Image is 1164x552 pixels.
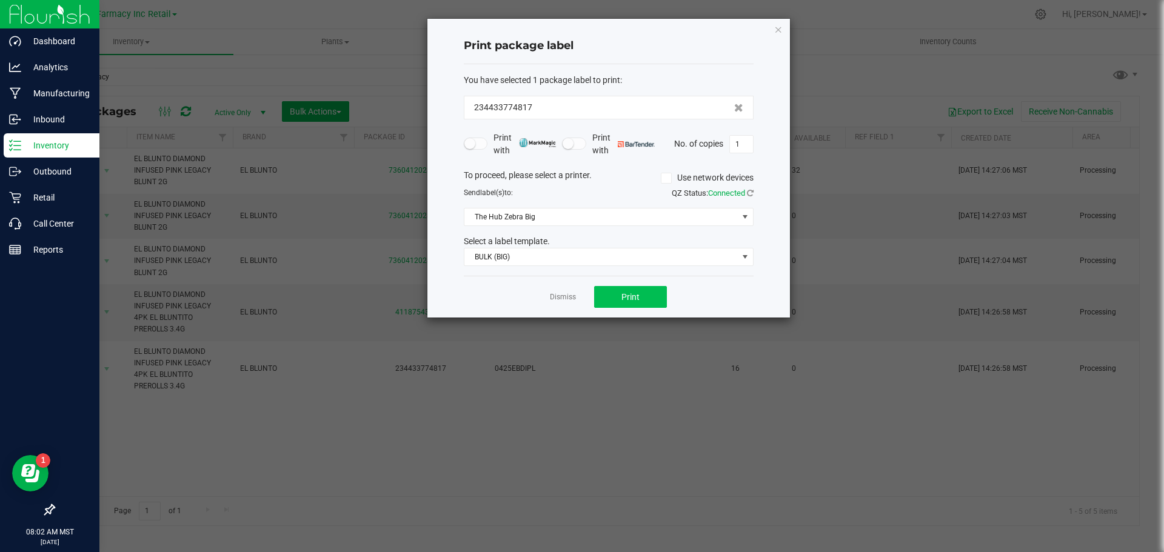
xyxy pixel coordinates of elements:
inline-svg: Inventory [9,139,21,151]
span: QZ Status: [672,188,754,198]
span: No. of copies [674,138,723,148]
span: Send to: [464,188,513,197]
img: mark_magic_cybra.png [519,138,556,147]
inline-svg: Retail [9,191,21,204]
a: Dismiss [550,292,576,302]
p: [DATE] [5,537,94,547]
inline-svg: Manufacturing [9,87,21,99]
p: Analytics [21,60,94,75]
inline-svg: Dashboard [9,35,21,47]
p: Dashboard [21,34,94,48]
div: Select a label template. [455,235,763,248]
inline-svg: Call Center [9,218,21,230]
p: Call Center [21,216,94,231]
span: BULK (BIG) [464,248,738,265]
p: Reports [21,242,94,257]
button: Print [594,286,667,308]
h4: Print package label [464,38,754,54]
span: Print [621,292,640,302]
p: Inventory [21,138,94,153]
span: Print with [592,131,655,157]
inline-svg: Outbound [9,165,21,178]
div: : [464,74,754,87]
label: Use network devices [661,171,754,184]
img: bartender.png [618,141,655,147]
p: Inbound [21,112,94,127]
iframe: Resource center unread badge [36,453,50,468]
p: Retail [21,190,94,205]
inline-svg: Analytics [9,61,21,73]
inline-svg: Reports [9,244,21,256]
p: Manufacturing [21,86,94,101]
span: The Hub Zebra Big [464,208,738,225]
span: Print with [493,131,556,157]
div: To proceed, please select a printer. [455,169,763,187]
iframe: Resource center [12,455,48,491]
span: Connected [708,188,745,198]
p: 08:02 AM MST [5,527,94,537]
p: Outbound [21,164,94,179]
span: label(s) [480,188,504,197]
inline-svg: Inbound [9,113,21,125]
span: 234433774817 [474,101,532,114]
span: You have selected 1 package label to print [464,75,620,85]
